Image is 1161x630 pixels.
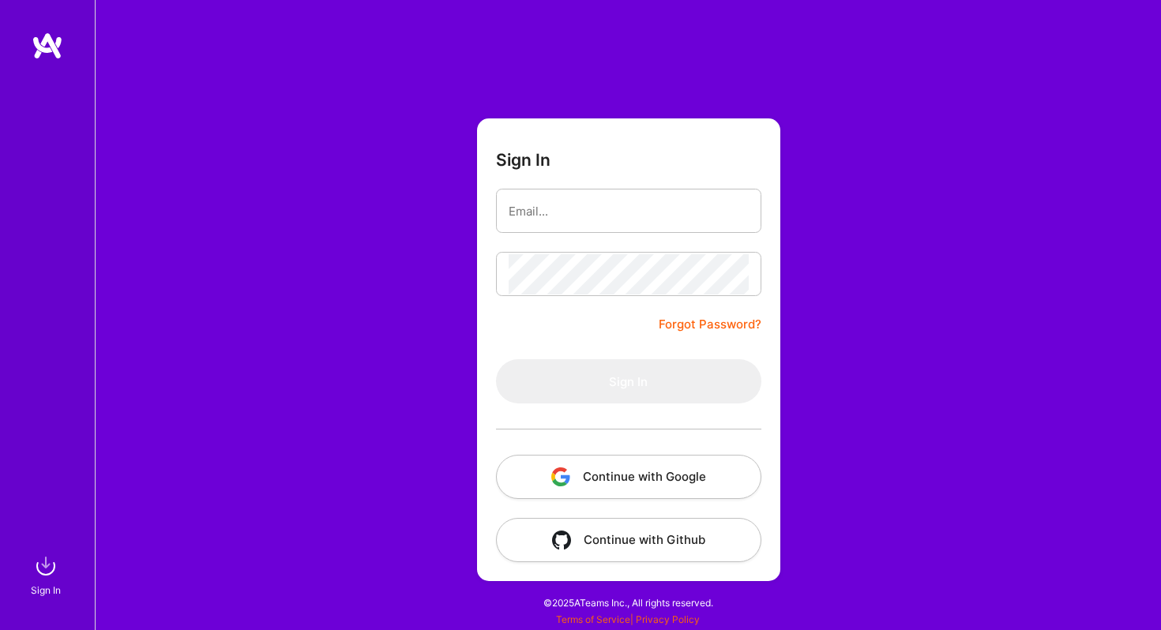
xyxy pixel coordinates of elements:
[30,550,62,582] img: sign in
[31,582,61,598] div: Sign In
[33,550,62,598] a: sign inSign In
[509,191,749,231] input: Email...
[556,613,630,625] a: Terms of Service
[552,531,571,549] img: icon
[32,32,63,60] img: logo
[496,455,761,499] button: Continue with Google
[496,518,761,562] button: Continue with Github
[636,613,700,625] a: Privacy Policy
[551,467,570,486] img: icon
[496,150,550,170] h3: Sign In
[95,583,1161,622] div: © 2025 ATeams Inc., All rights reserved.
[556,613,700,625] span: |
[496,359,761,403] button: Sign In
[659,315,761,334] a: Forgot Password?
